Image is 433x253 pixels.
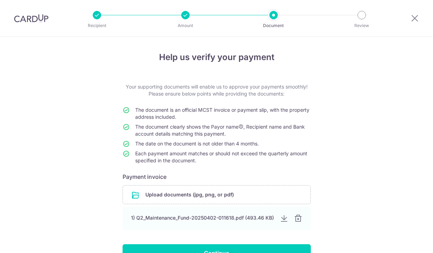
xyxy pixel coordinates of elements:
[248,22,300,29] p: Document
[14,14,48,22] img: CardUp
[135,150,307,163] span: Each payment amount matches or should not exceed the quarterly amount specified in the document.
[135,141,259,147] span: The date on the document is not older than 4 months.
[123,83,311,97] p: Your supporting documents will enable us to approve your payments smoothly! Please ensure below p...
[123,173,311,181] h6: Payment invoice
[135,107,309,120] span: The document is an official MCST invoice or payment slip, with the property address included.
[135,124,305,137] span: The document clearly shows the Payor name , Recipient name and Bank account details matching this...
[71,22,123,29] p: Recipient
[123,185,311,204] div: Upload documents (jpg, png, or pdf)
[336,22,388,29] p: Review
[123,51,311,64] h4: Help us verify your payment
[131,214,274,221] div: 1) Q2_Maintenance_Fund-20250402-011618.pdf (493.46 KB)
[159,22,211,29] p: Amount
